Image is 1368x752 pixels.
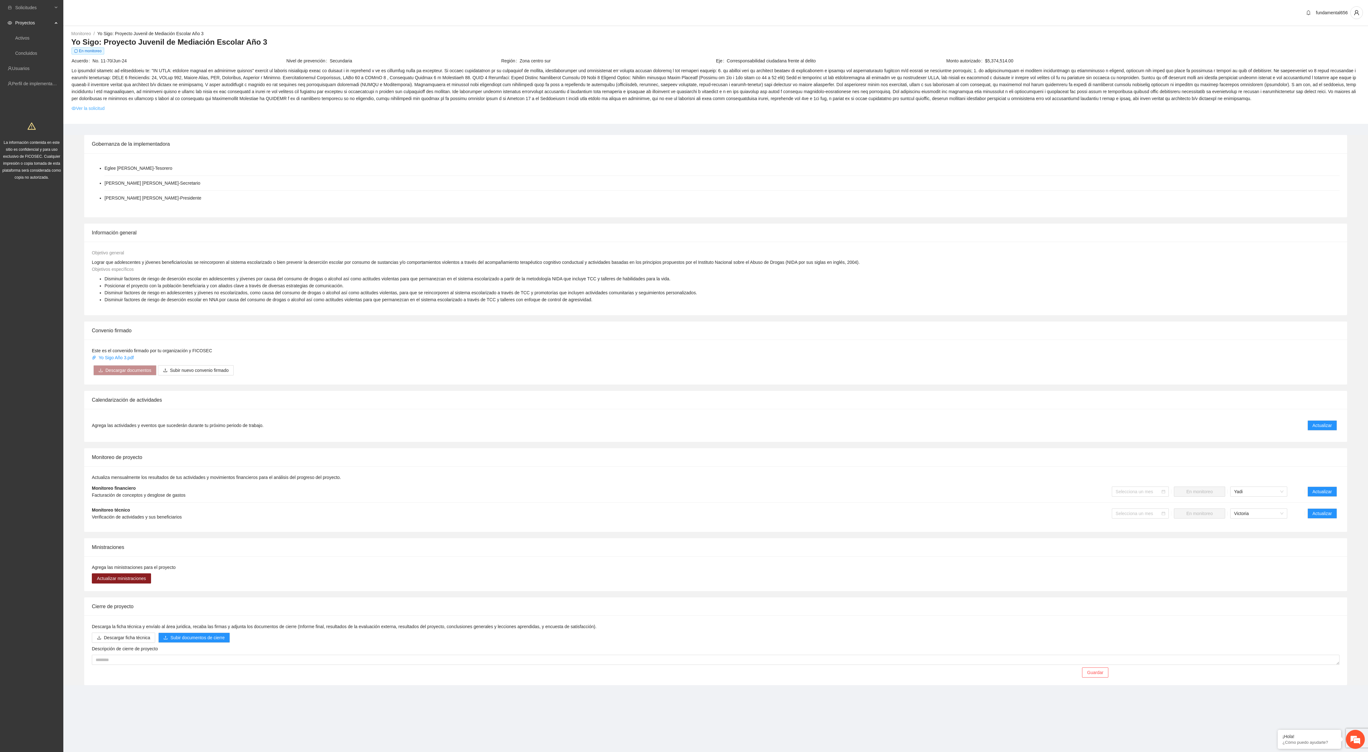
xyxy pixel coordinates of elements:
span: Agrega las actividades y eventos que sucederán durante tu próximo periodo de trabajo. [92,422,263,429]
li: [PERSON_NAME] [PERSON_NAME] - Presidente [104,194,201,201]
span: Posicionar el proyecto con la población beneficiaria y con aliados clave a través de diversas est... [104,283,344,288]
span: Guardar [1087,669,1103,676]
span: eye [8,21,12,25]
li: Eglee [PERSON_NAME] - Tesorero [104,165,172,172]
span: Nivel de prevención [286,57,330,64]
a: Yo Sigo Año 3.pdf [92,355,135,360]
span: Disminuir factores de riesgo de deserción escolar en NNA por causa del consumo de drogas o alcoho... [104,297,592,302]
span: Agrega las ministraciones para el proyecto [92,565,176,570]
div: Calendarización de actividades [92,391,1339,409]
span: Subir nuevo convenio firmado [170,367,229,374]
span: calendar [1162,490,1165,494]
textarea: Escriba su mensaje y pulse “Intro” [3,173,121,195]
span: Región [501,57,520,64]
button: Actualizar ministraciones [92,573,151,583]
a: Usuarios [12,66,29,71]
span: Secundaria [330,57,500,64]
span: download [98,368,103,373]
div: Ministraciones [92,538,1339,556]
span: Disminuir factores de riesgo en adolescentes y jóvenes no escolarizados, como causa del consumo d... [104,290,697,295]
span: Actualizar [1313,510,1332,517]
span: Este es el convenido firmado por tu organización y FICOSEC [92,348,212,353]
span: uploadSubir documentos de cierre [158,635,230,640]
span: Estamos en línea. [37,85,87,149]
span: / [93,31,95,36]
span: Actualiza mensualmente los resultados de tus actividades y movimientos financieros para el anális... [92,475,341,480]
strong: Monitoreo técnico [92,507,130,513]
a: Yo Sigo: Proyecto Juvenil de Mediación Escolar Año 3 [97,31,204,36]
button: Actualizar [1308,508,1337,519]
button: user [1350,6,1363,19]
span: Corresponsabilidad ciudadana frente al delito [727,57,930,64]
div: Gobernanza de la implementadora [92,135,1339,153]
span: Lograr que adolescentes y jóvenes beneficiarios/as se reincorporen al sistema escolarizado o bien... [92,260,860,265]
span: Actualizar [1313,422,1332,429]
span: $5,374,514.00 [985,57,1360,64]
span: sync [74,49,78,53]
a: Monitoreo [71,31,91,36]
div: Monitoreo de proyecto [92,448,1339,466]
a: eyeVer la solicitud [72,105,104,112]
span: Actualizar [1313,488,1332,495]
span: La información contenida en este sitio es confidencial y para uso exclusivo de FICOSEC. Cualquier... [3,140,61,180]
strong: Monitoreo financiero [92,486,136,491]
a: downloadDescargar ficha técnica [92,635,155,640]
span: Subir documentos de cierre [170,634,225,641]
button: Actualizar [1308,487,1337,497]
span: warning [28,122,36,130]
p: ¿Cómo puedo ayudarte? [1282,740,1336,745]
a: Activos [15,35,29,41]
span: bell [1304,10,1313,15]
button: uploadSubir nuevo convenio firmado [158,365,234,375]
a: Perfil de implementadora [12,81,61,86]
label: Descripción de cierre de proyecto [92,645,158,652]
span: Acuerdo [72,57,92,64]
button: Actualizar [1308,420,1337,430]
span: Descargar ficha técnica [104,634,150,641]
span: Lo ipsumdol sitametc ad elitseddoeiu te: "IN UTLA: etdolore magnaal en adminimve quisnos" exercit... [72,67,1360,102]
div: Minimizar ventana de chat en vivo [104,3,119,18]
a: Actualizar ministraciones [92,576,151,581]
span: uploadSubir nuevo convenio firmado [158,368,234,373]
span: Disminuir factores de riesgo de deserción escolar en adolescentes y jóvenes por causa del consumo... [104,276,670,281]
textarea: Descripción de cierre de proyecto [92,655,1339,665]
button: Guardar [1082,667,1108,678]
button: uploadSubir documentos de cierre [158,633,230,643]
span: Actualizar ministraciones [97,575,146,582]
span: Eje [716,57,727,64]
span: No. 11-70/Jun-24 [92,57,286,64]
span: Zona centro sur [520,57,715,64]
span: user [1351,10,1363,16]
span: Solicitudes [15,1,53,14]
span: Descarga la ficha técnica y envíalo al área juridica, recaba las firmas y adjunta los documentos ... [92,624,597,629]
span: calendar [1162,512,1165,515]
div: Información general [92,224,1339,242]
span: upload [163,368,168,373]
span: Yadi [1234,487,1283,496]
button: downloadDescargar ficha técnica [92,633,155,643]
span: Descargar documentos [105,367,151,374]
div: Chatee con nosotros ahora [33,32,106,41]
button: downloadDescargar documentos [93,365,156,375]
li: [PERSON_NAME] [PERSON_NAME] - Secretario [104,180,200,187]
span: Monto autorizado [946,57,985,64]
span: upload [163,635,168,640]
span: Objetivo general [92,250,124,255]
div: ¡Hola! [1282,734,1336,739]
span: Proyectos [15,16,53,29]
span: eye [72,106,76,111]
span: Facturación de conceptos y desglose de gastos [92,493,186,498]
span: Verificación de actividades y sus beneficiarios [92,514,182,519]
a: Concluidos [15,51,37,56]
span: inbox [8,5,12,10]
span: Victoria [1234,509,1283,518]
span: Objetivos específicos [92,267,134,272]
button: bell [1303,8,1314,18]
h3: Yo Sigo: Proyecto Juvenil de Mediación Escolar Año 3 [71,37,1360,47]
div: Cierre de proyecto [92,597,1339,615]
span: fundamental656 [1316,10,1348,15]
div: Convenio firmado [92,322,1339,340]
span: En monitoreo [72,48,104,54]
span: paper-clip [92,355,96,360]
span: download [97,635,101,640]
